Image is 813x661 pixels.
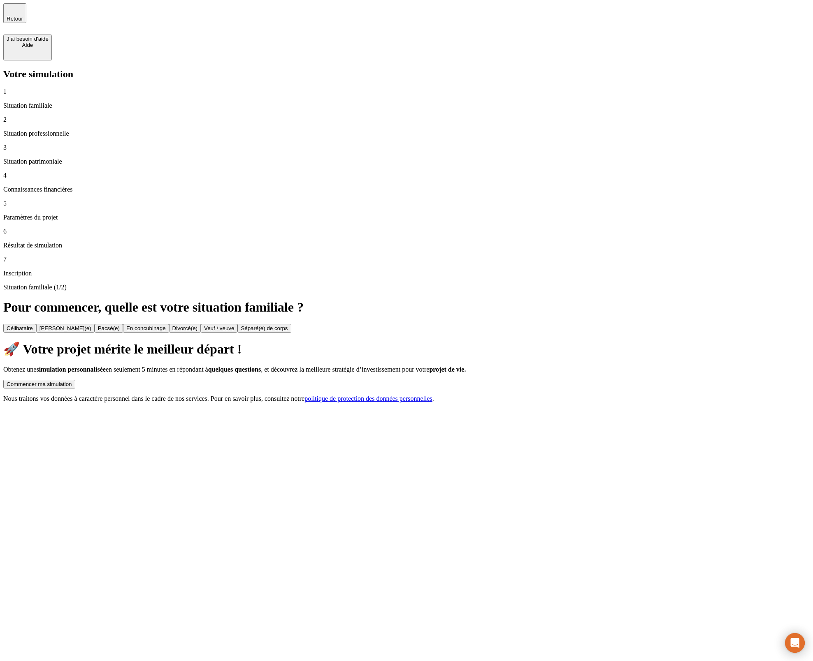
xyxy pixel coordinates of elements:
span: projet de vie. [429,366,466,373]
span: en seulement 5 minutes en répondant à [106,366,208,373]
span: . [432,395,434,402]
span: Obtenez une [3,366,36,373]
div: Ouvrir le Messenger Intercom [785,633,805,653]
h1: 🚀 Votre projet mérite le meilleur départ ! [3,341,810,357]
span: , et découvrez la meilleure stratégie d’investissement pour votre [261,366,429,373]
span: quelques questions [208,366,261,373]
div: Commencer ma simulation [7,381,72,387]
a: politique de protection des données personnelles [304,395,432,402]
span: Nous traitons vos données à caractère personnel dans le cadre de nos services. Pour en savoir plu... [3,395,304,402]
span: simulation personnalisée [36,366,105,373]
button: Commencer ma simulation [3,380,75,388]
